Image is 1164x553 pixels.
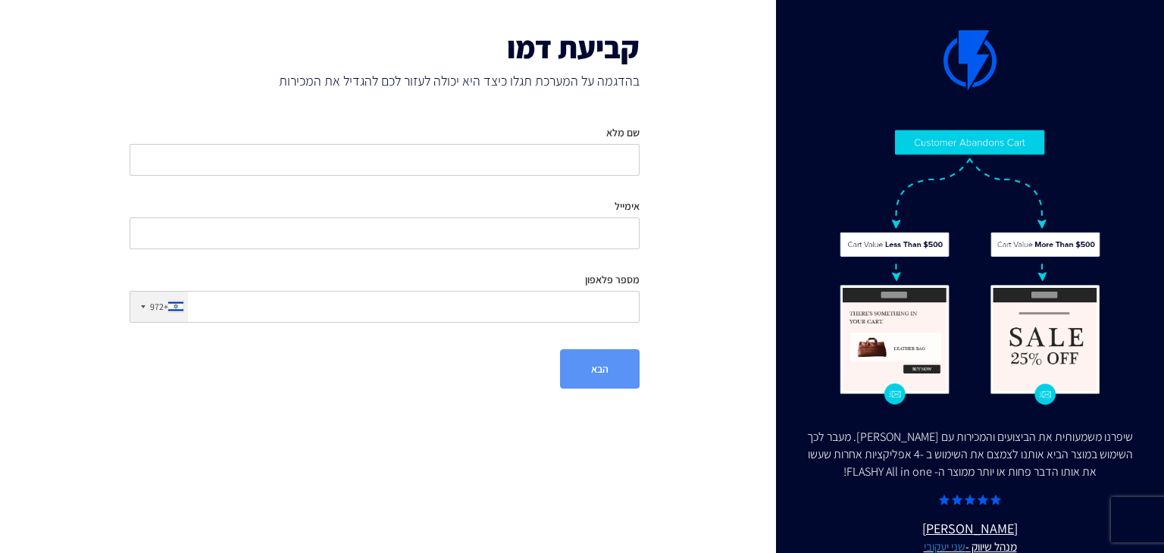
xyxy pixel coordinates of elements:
div: שיפרנו משמעותית את הביצועים והמכירות עם [PERSON_NAME]. מעבר לכך השימוש במוצר הביא אותנו לצמצם את ... [806,429,1134,481]
label: שם מלא [606,125,640,140]
h1: קביעת דמו [130,30,640,64]
button: הבא [560,349,640,389]
label: אימייל [615,198,640,214]
img: Flashy [839,129,1101,406]
span: בהדגמה על המערכת תגלו כיצד היא יכולה לעזור לכם להגדיל את המכירות [130,71,640,91]
div: Israel (‫ישראל‬‎): +972 [130,292,188,322]
div: +972 [150,300,168,313]
label: מספר פלאפון [585,272,640,287]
